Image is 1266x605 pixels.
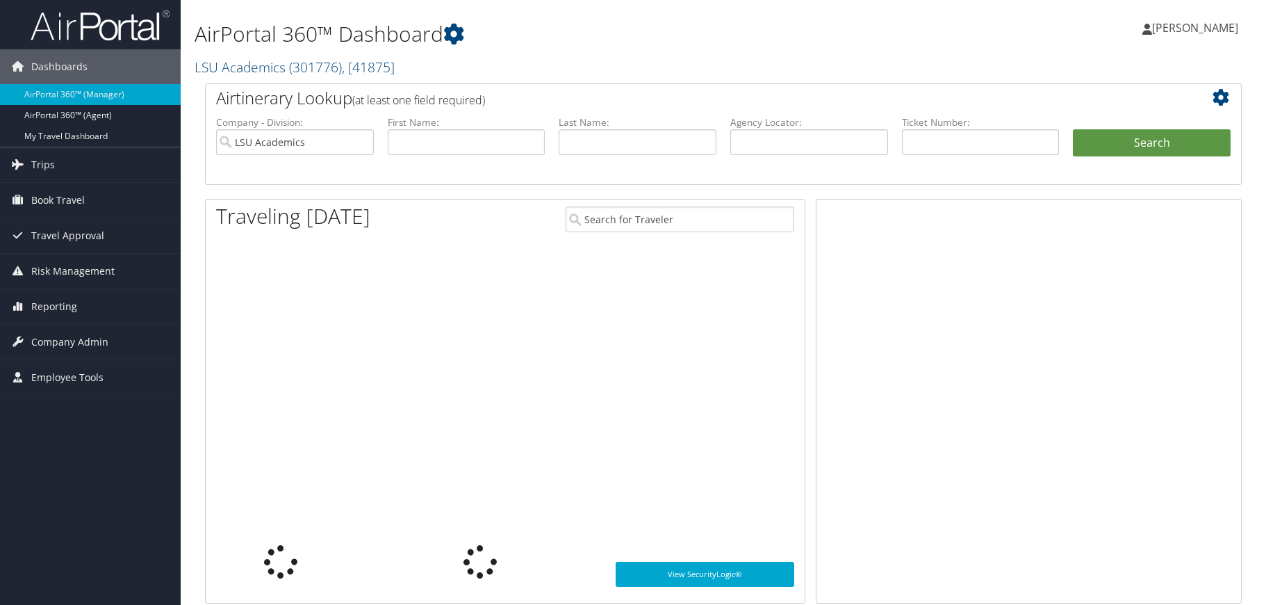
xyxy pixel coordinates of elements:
[616,562,794,587] a: View SecurityLogic®
[31,360,104,395] span: Employee Tools
[31,183,85,218] span: Book Travel
[352,92,485,108] span: (at least one field required)
[289,58,342,76] span: ( 301776 )
[1073,129,1231,157] button: Search
[31,49,88,84] span: Dashboards
[31,147,55,182] span: Trips
[216,86,1144,110] h2: Airtinerary Lookup
[566,207,794,232] input: Search for Traveler
[31,9,170,42] img: airportal-logo.png
[216,202,370,231] h1: Traveling [DATE]
[902,115,1060,129] label: Ticket Number:
[1142,7,1252,49] a: [PERSON_NAME]
[195,19,900,49] h1: AirPortal 360™ Dashboard
[342,58,395,76] span: , [ 41875 ]
[388,115,545,129] label: First Name:
[730,115,888,129] label: Agency Locator:
[216,115,374,129] label: Company - Division:
[31,254,115,289] span: Risk Management
[1152,20,1238,35] span: [PERSON_NAME]
[31,289,77,324] span: Reporting
[31,218,104,253] span: Travel Approval
[31,325,108,360] span: Company Admin
[195,58,395,76] a: LSU Academics
[559,115,716,129] label: Last Name:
